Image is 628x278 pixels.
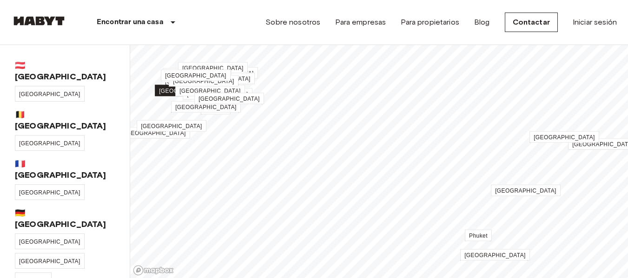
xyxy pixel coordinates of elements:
div: Map marker [175,86,245,96]
div: Map marker [178,64,248,73]
div: Map marker [169,77,238,86]
a: [GEOGRAPHIC_DATA] [161,70,231,81]
a: [GEOGRAPHIC_DATA] [163,68,232,80]
a: [GEOGRAPHIC_DATA] [175,85,245,97]
a: Sobre nosotros [265,17,320,28]
span: [GEOGRAPHIC_DATA] [159,88,220,94]
span: [GEOGRAPHIC_DATA] [192,70,254,77]
span: [GEOGRAPHIC_DATA] [19,189,80,196]
div: Map marker [194,94,264,104]
div: Map marker [491,186,561,196]
span: [GEOGRAPHIC_DATA] [165,72,226,79]
a: [GEOGRAPHIC_DATA] [15,233,85,249]
span: [GEOGRAPHIC_DATA] [173,78,234,84]
span: [GEOGRAPHIC_DATA] [187,91,248,97]
div: Map marker [161,77,231,87]
span: 🇩🇪 [GEOGRAPHIC_DATA] [15,207,115,230]
a: Blog [474,17,490,28]
span: 🇦🇹 [GEOGRAPHIC_DATA] [15,60,115,82]
span: [GEOGRAPHIC_DATA] [495,187,556,194]
span: [GEOGRAPHIC_DATA] [182,65,244,71]
a: Para propietarios [401,17,459,28]
span: 🇫🇷 [GEOGRAPHIC_DATA] [15,158,115,181]
div: Map marker [161,71,231,81]
div: Map marker [183,90,252,99]
img: Habyt [11,16,67,26]
span: [GEOGRAPHIC_DATA] [19,140,80,147]
a: [GEOGRAPHIC_DATA] [178,62,248,74]
a: [GEOGRAPHIC_DATA] [15,135,85,151]
a: [GEOGRAPHIC_DATA] [460,249,530,261]
div: Map marker [460,251,530,260]
div: Map marker [201,104,231,114]
a: Para empresas [335,17,386,28]
a: [GEOGRAPHIC_DATA] [161,76,231,87]
a: Phuket [465,230,492,241]
a: [GEOGRAPHIC_DATA] [137,120,206,132]
a: Mapbox logo [133,265,174,276]
a: [GEOGRAPHIC_DATA] [491,185,561,196]
div: Map marker [529,133,599,142]
span: [GEOGRAPHIC_DATA] [534,134,595,141]
div: Map marker [465,231,492,241]
span: [GEOGRAPHIC_DATA] [19,258,80,265]
span: [GEOGRAPHIC_DATA] [19,239,80,245]
a: Iniciar sesión [573,17,617,28]
a: Contactar [505,13,558,32]
span: Phuket [469,233,488,239]
span: [GEOGRAPHIC_DATA] [198,96,260,102]
span: [GEOGRAPHIC_DATA] [175,104,237,110]
span: [GEOGRAPHIC_DATA] [464,252,526,259]
div: Map marker [155,86,225,96]
a: [GEOGRAPHIC_DATA] [194,93,264,104]
span: [GEOGRAPHIC_DATA] [19,91,80,97]
a: [GEOGRAPHIC_DATA] [15,253,85,269]
div: Map marker [120,129,190,138]
p: Encontrar una casa [97,17,164,28]
span: [GEOGRAPHIC_DATA] [125,130,186,136]
span: [GEOGRAPHIC_DATA] [189,76,251,82]
a: [GEOGRAPHIC_DATA] [15,184,85,200]
a: [GEOGRAPHIC_DATA] [529,131,599,143]
div: Map marker [137,122,206,131]
a: [GEOGRAPHIC_DATA] [15,86,85,102]
a: [GEOGRAPHIC_DATA] [171,101,241,113]
a: [GEOGRAPHIC_DATA] [155,85,225,97]
a: [GEOGRAPHIC_DATA] [120,127,190,139]
div: Map marker [171,103,241,112]
span: [GEOGRAPHIC_DATA] [141,123,202,129]
span: 🇧🇪 [GEOGRAPHIC_DATA] [15,109,115,131]
span: [GEOGRAPHIC_DATA] [179,88,241,94]
div: Map marker [162,72,231,82]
